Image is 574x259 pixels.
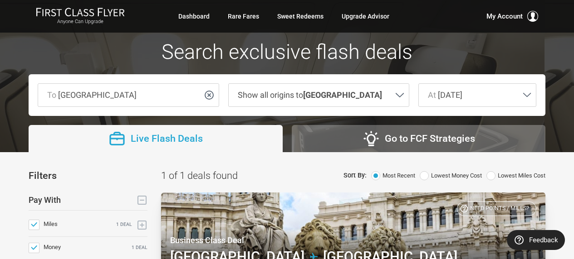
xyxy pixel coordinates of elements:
img: First Class Flyer [36,7,125,17]
a: First Class FlyerAnyone Can Upgrade [36,7,125,25]
span: [DATE] [438,90,462,100]
a: Sweet Redeems [277,8,324,24]
span: Live Flash Deals [131,131,203,147]
h3: Filters [29,170,57,181]
span: 1 deal [132,244,147,252]
h3: 1 of 1 deals found [161,170,238,181]
a: Dashboard [178,8,210,24]
span: Lowest Miles Cost [498,171,545,181]
button: Need points / miles? [457,201,536,216]
span: Miles [44,221,58,227]
span: My Account [486,11,523,22]
span: To [47,90,56,100]
span: Lowest Money Cost [431,171,482,181]
h3: Pay With [29,196,61,205]
button: Feedback [507,230,565,250]
small: Anyone Can Upgrade [36,19,125,25]
span: At [428,90,436,100]
a: Rare Fares [228,8,259,24]
span: Feedback [529,236,558,244]
span: Money [44,244,61,250]
span: Show all origins to [238,90,382,100]
button: My Account [486,11,538,22]
a: Upgrade Advisor [342,8,389,24]
header: Sort By: [343,170,367,181]
button: Miles 1 deal [137,220,147,230]
span: [GEOGRAPHIC_DATA] [58,90,137,100]
span: 1 deal [116,221,132,229]
span: Go to FCF Strategies [385,131,475,147]
strong: [GEOGRAPHIC_DATA] [303,90,382,100]
button: Live Flash Deals [29,125,282,152]
h1: Search exclusive flash deals [29,41,545,65]
button: Clear selection [204,90,215,101]
button: Go to FCF Strategies [292,125,545,152]
span: Most Recent [383,171,415,181]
